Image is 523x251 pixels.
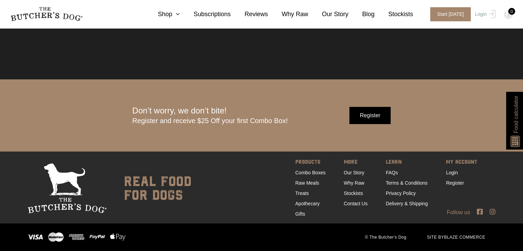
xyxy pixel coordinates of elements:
[231,10,268,19] a: Reviews
[295,180,319,186] a: Raw Meals
[344,158,368,167] span: MORE
[117,163,192,214] div: real food for dogs
[295,190,309,196] a: Treats
[444,235,485,240] a: BLAZE COMMERCE
[504,10,513,19] img: TBD_Cart-Empty.png
[308,10,348,19] a: Our Story
[344,190,363,196] a: Stockists
[417,234,495,240] span: SITE BY
[430,7,471,21] span: Start [DATE]
[344,170,364,175] a: Our Story
[295,158,326,167] span: PRODUCTS
[132,117,288,124] span: Register and receive $25 Off your first Combo Box!
[512,96,520,133] span: Food calculator
[386,180,427,186] a: Terms & Conditions
[355,234,416,240] span: © The Butcher's Dog
[446,170,458,175] a: Login
[508,8,515,15] div: 0
[144,10,180,19] a: Shop
[386,170,398,175] a: FAQs
[132,106,288,125] div: Don’t worry, we don’t bite!
[386,158,428,167] span: LEARN
[473,7,495,21] a: Login
[374,10,413,19] a: Stockists
[349,107,391,124] input: Register
[446,180,464,186] a: Register
[295,170,326,175] a: Combo Boxes
[386,190,416,196] a: Privacy Policy
[295,211,305,217] a: Gifts
[344,201,368,206] a: Contact Us
[344,180,364,186] a: Why Raw
[348,10,374,19] a: Blog
[295,201,320,206] a: Apothecary
[446,158,477,167] span: MY ACCOUNT
[268,10,308,19] a: Why Raw
[386,201,428,206] a: Delivery & Shipping
[180,10,231,19] a: Subscriptions
[423,7,473,21] a: Start [DATE]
